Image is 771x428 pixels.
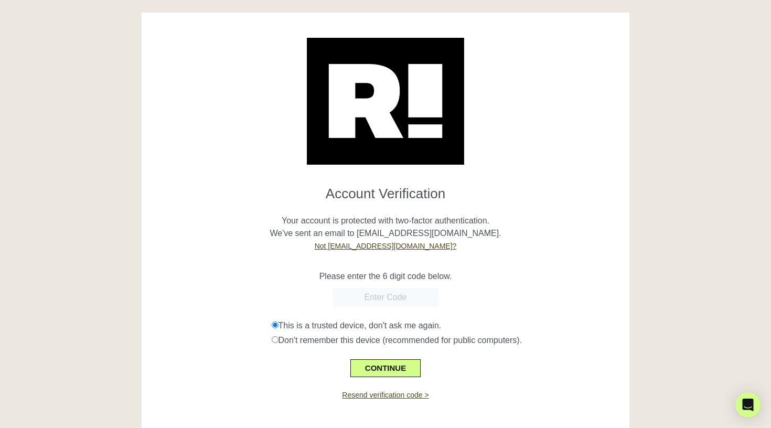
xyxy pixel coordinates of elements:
[149,270,622,283] p: Please enter the 6 digit code below.
[315,242,457,250] a: Not [EMAIL_ADDRESS][DOMAIN_NAME]?
[272,334,622,347] div: Don't remember this device (recommended for public computers).
[149,177,622,202] h1: Account Verification
[333,288,438,307] input: Enter Code
[735,392,761,418] div: Open Intercom Messenger
[342,391,429,399] a: Resend verification code >
[149,202,622,252] p: Your account is protected with two-factor authentication. We've sent an email to [EMAIL_ADDRESS][...
[350,359,421,377] button: CONTINUE
[272,319,622,332] div: This is a trusted device, don't ask me again.
[307,38,464,165] img: Retention.com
